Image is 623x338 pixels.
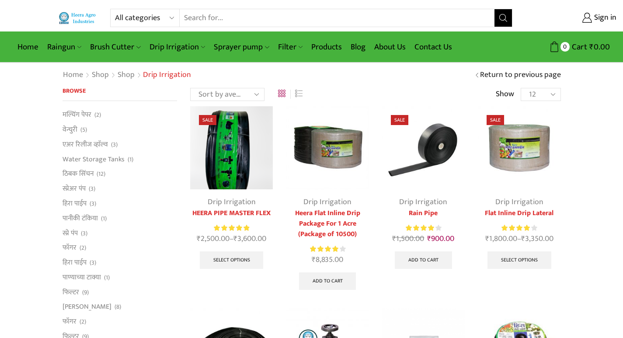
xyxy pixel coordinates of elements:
a: Drip Irrigation [145,37,209,57]
span: (3) [89,185,95,193]
a: हिरा पाईप [63,255,87,270]
bdi: 900.00 [427,232,454,245]
span: (8) [115,303,121,311]
a: Drip Irrigation [208,195,256,209]
div: Rated 4.00 out of 5 [501,223,537,233]
span: (1) [128,155,133,164]
a: Heera Flat Inline Drip Package For 1 Acre (Package of 10500) [286,208,369,240]
select: Shop order [190,88,265,101]
span: ₹ [233,232,237,245]
a: Water Storage Tanks [63,152,125,167]
bdi: 1,500.00 [392,232,424,245]
a: Return to previous page [480,70,561,81]
a: Shop [117,70,135,81]
bdi: 2,500.00 [197,232,230,245]
a: Add to cart: “Rain Pipe” [395,251,452,269]
span: (3) [111,140,118,149]
a: फॉगर [63,314,77,329]
span: ₹ [521,232,525,245]
span: (12) [97,170,105,178]
span: ₹ [589,40,594,54]
span: ₹ [427,232,431,245]
bdi: 0.00 [589,40,610,54]
a: Home [13,37,43,57]
a: फिल्टर [63,285,79,300]
a: Sign in [526,10,616,26]
span: Rated out of 5 [214,223,249,233]
a: HEERA PIPE MASTER FLEX [190,208,273,219]
a: About Us [370,37,410,57]
span: (3) [81,229,87,238]
span: (1) [104,273,110,282]
a: वेन्चुरी [63,122,77,137]
a: Drip Irrigation [303,195,352,209]
a: Filter [274,37,307,57]
span: Rated out of 5 [501,223,530,233]
a: Add to cart: “Heera Flat Inline Drip Package For 1 Acre (Package of 10500)” [299,272,356,290]
a: फॉगर [63,240,77,255]
span: Show [496,89,514,100]
span: ₹ [197,232,201,245]
span: 0 [560,42,570,51]
span: Sale [487,115,504,125]
bdi: 3,600.00 [233,232,266,245]
span: ₹ [312,253,316,266]
span: (2) [80,244,86,252]
span: Rated out of 5 [310,244,340,254]
a: Raingun [43,37,86,57]
bdi: 3,350.00 [521,232,553,245]
span: (9) [82,288,89,297]
img: Heera Rain Pipe [382,106,465,189]
a: Brush Cutter [86,37,145,57]
span: – [478,233,560,245]
a: Blog [346,37,370,57]
span: Rated out of 5 [406,223,435,233]
img: Flat Inline [286,106,369,189]
button: Search button [494,9,512,27]
span: Sale [391,115,408,125]
a: Products [307,37,346,57]
span: Browse [63,86,86,96]
a: Drip Irrigation [399,195,447,209]
h1: Drip Irrigation [143,70,191,80]
span: Sign in [592,12,616,24]
a: स्प्रे पंप [63,226,78,240]
span: ₹ [485,232,489,245]
img: Heera Gold Krushi Pipe Black [190,106,273,189]
a: Drip Irrigation [495,195,543,209]
img: Flat Inline Drip Lateral [478,106,560,189]
nav: Breadcrumb [63,70,191,81]
a: पाण्याच्या टाक्या [63,270,101,285]
a: मल्चिंग पेपर [63,110,91,122]
span: Sale [199,115,216,125]
div: Rated 4.21 out of 5 [310,244,345,254]
a: [PERSON_NAME] [63,300,111,314]
span: (2) [94,111,101,119]
a: Select options for “Flat Inline Drip Lateral” [487,251,551,269]
a: Shop [91,70,109,81]
span: (5) [80,125,87,134]
div: Rated 5.00 out of 5 [214,223,249,233]
span: (1) [101,214,107,223]
a: पानीकी टंकिया [63,211,98,226]
span: (3) [90,258,96,267]
a: Home [63,70,84,81]
span: – [190,233,273,245]
a: एअर रिलीज व्हाॅल्व [63,137,108,152]
a: स्प्रेअर पंप [63,181,86,196]
bdi: 1,800.00 [485,232,517,245]
a: Rain Pipe [382,208,465,219]
span: (3) [90,199,96,208]
a: ठिबक सिंचन [63,167,94,181]
div: Rated 4.13 out of 5 [406,223,441,233]
input: Search for... [180,9,495,27]
span: (2) [80,317,86,326]
a: हिरा पाईप [63,196,87,211]
a: Sprayer pump [209,37,273,57]
a: Flat Inline Drip Lateral [478,208,560,219]
bdi: 8,835.00 [312,253,343,266]
a: Contact Us [410,37,456,57]
a: 0 Cart ₹0.00 [521,39,610,55]
span: ₹ [392,232,396,245]
a: Select options for “HEERA PIPE MASTER FLEX” [200,251,264,269]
